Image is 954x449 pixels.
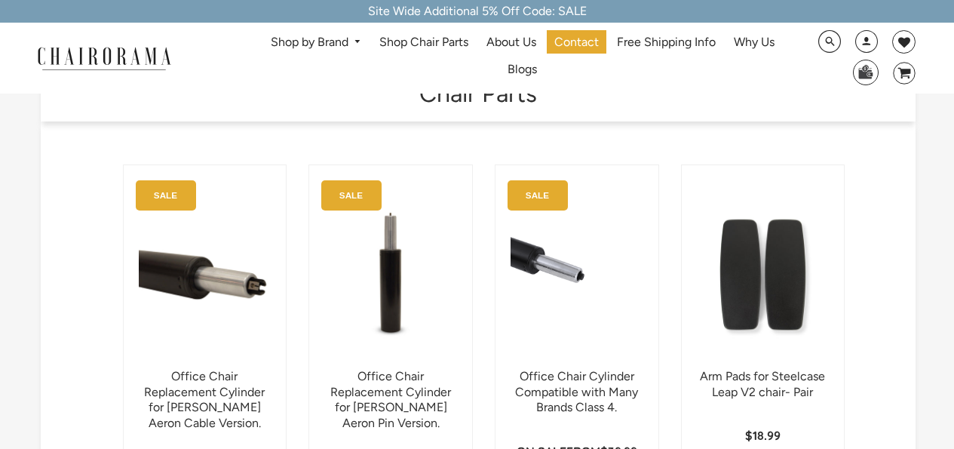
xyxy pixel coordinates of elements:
[339,190,363,200] text: SALE
[486,35,536,51] span: About Us
[244,30,802,86] nav: DesktopNavigation
[139,180,271,369] a: Office Chair Replacement Cylinder for Herman Miller Aeron Cable Version. - chairorama Office Chai...
[330,369,451,430] a: Office Chair Replacement Cylinder for [PERSON_NAME] Aeron Pin Version.
[511,180,643,369] img: Office Chair Cylinder Compatible with Many Brands Class 4. - chairorama
[547,30,606,54] a: Contact
[609,30,723,54] a: Free Shipping Info
[734,35,775,51] span: Why Us
[139,180,271,369] img: Office Chair Replacement Cylinder for Herman Miller Aeron Cable Version. - chairorama
[29,45,179,71] img: chairorama
[263,31,370,54] a: Shop by Brand
[144,369,265,430] a: Office Chair Replacement Cylinder for [PERSON_NAME] Aeron Cable Version.
[697,180,830,369] img: Arm Pads for Steelcase Leap V2 chair- Pair - chairorama
[508,62,537,78] span: Blogs
[745,428,781,443] span: $18.99
[726,30,782,54] a: Why Us
[379,35,468,51] span: Shop Chair Parts
[515,369,638,415] a: Office Chair Cylinder Compatible with Many Brands Class 4.
[617,35,716,51] span: Free Shipping Info
[526,190,549,200] text: SALE
[479,30,544,54] a: About Us
[511,180,643,369] a: Office Chair Cylinder Compatible with Many Brands Class 4. - chairorama Office Chair Cylinder Com...
[500,58,544,81] a: Blogs
[700,369,825,399] a: Arm Pads for Steelcase Leap V2 chair- Pair
[324,180,457,369] img: Office Chair Replacement Cylinder for Herman Miller Aeron Pin Version. - chairorama
[554,35,599,51] span: Contact
[154,190,177,200] text: SALE
[372,30,476,54] a: Shop Chair Parts
[854,60,877,83] img: WhatsApp_Image_2024-07-12_at_16.23.01.webp
[697,180,830,369] a: Arm Pads for Steelcase Leap V2 chair- Pair - chairorama Arm Pads for Steelcase Leap V2 chair- Pai...
[324,180,457,369] a: Office Chair Replacement Cylinder for Herman Miller Aeron Pin Version. - chairorama Office Chair ...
